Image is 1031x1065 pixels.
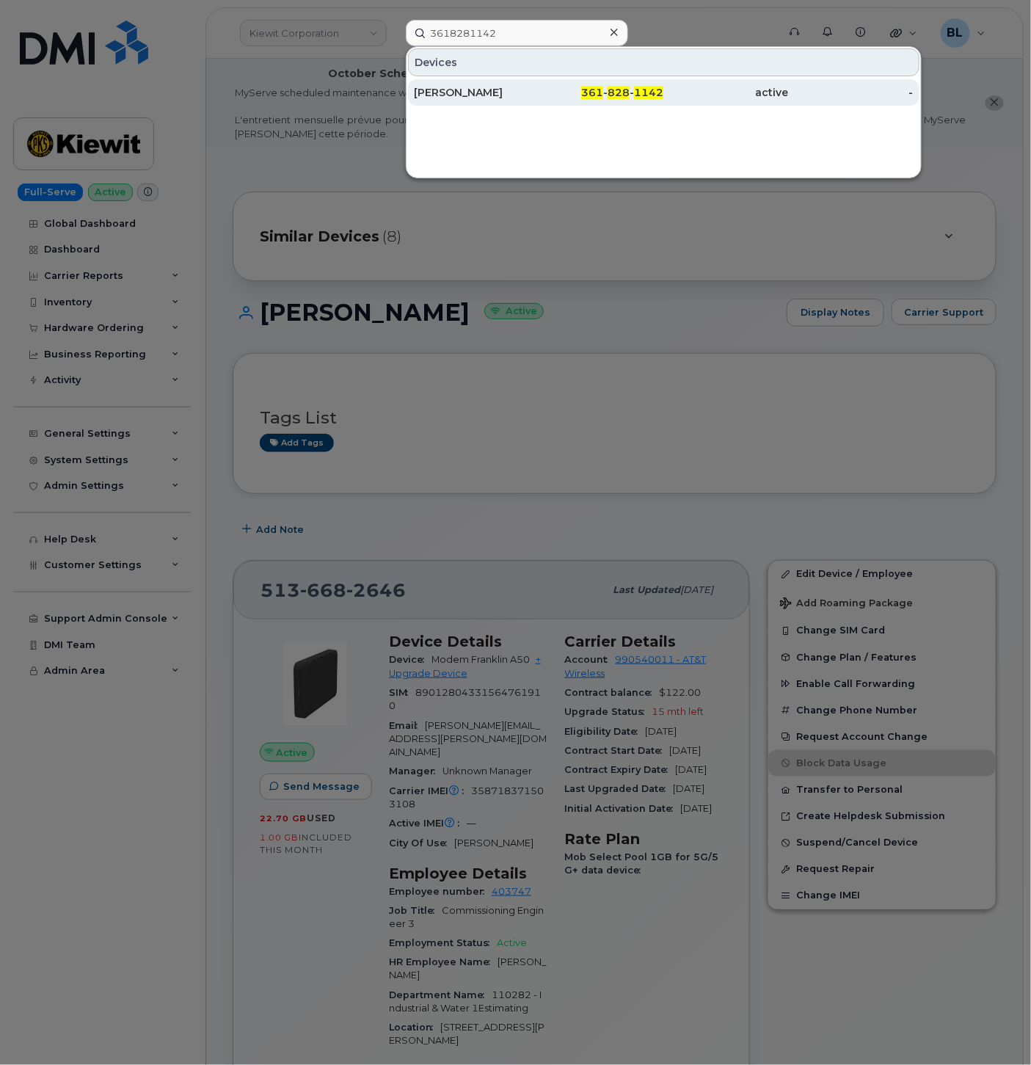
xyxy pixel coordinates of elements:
[539,85,663,100] div: - -
[788,85,913,100] div: -
[967,1001,1020,1054] iframe: Messenger Launcher
[414,85,539,100] div: [PERSON_NAME]
[634,86,663,99] span: 1142
[581,86,603,99] span: 361
[408,79,919,106] a: [PERSON_NAME]361-828-1142active-
[608,86,630,99] span: 828
[408,48,919,76] div: Devices
[663,85,788,100] div: active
